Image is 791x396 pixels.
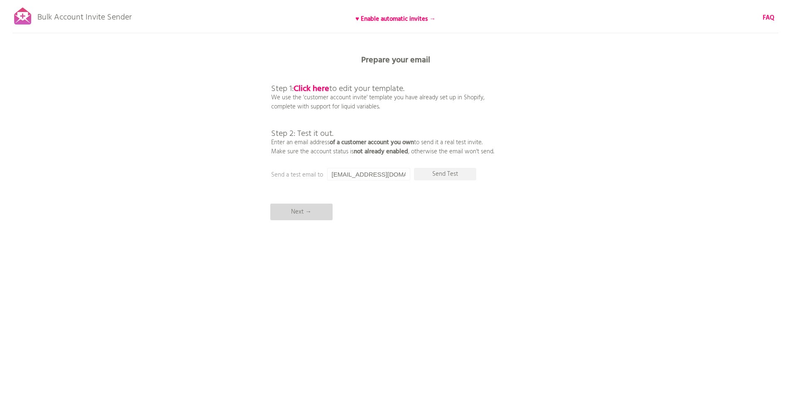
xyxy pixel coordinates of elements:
b: ♥ Enable automatic invites → [355,14,436,24]
p: Next → [270,204,333,220]
b: Prepare your email [361,54,430,67]
b: FAQ [763,13,774,23]
p: Send Test [414,168,476,180]
p: Bulk Account Invite Sender [37,5,132,26]
p: Send a test email to [271,170,437,180]
a: Click here [294,82,329,96]
span: Step 1: to edit your template. [271,82,404,96]
a: FAQ [763,13,774,22]
b: not already enabled [354,147,408,157]
p: We use the 'customer account invite' template you have already set up in Shopify, complete with s... [271,66,494,156]
span: Step 2: Test it out. [271,127,333,140]
b: of a customer account you own [330,138,414,148]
